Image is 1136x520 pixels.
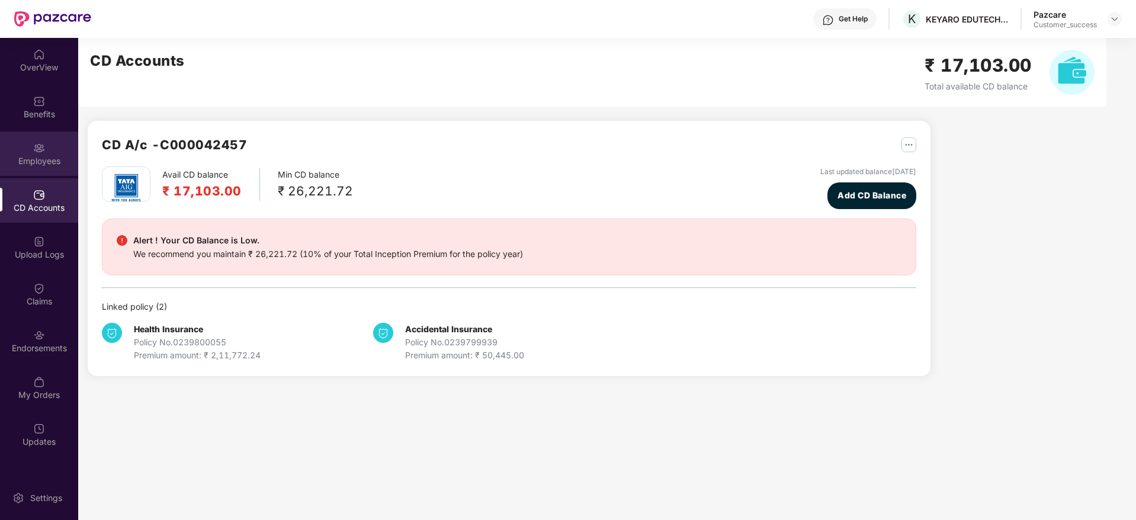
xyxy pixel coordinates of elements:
img: tatag.png [105,167,147,208]
h2: ₹ 17,103.00 [162,181,242,201]
div: Min CD balance [278,168,353,201]
div: Avail CD balance [162,168,260,201]
div: We recommend you maintain ₹ 26,221.72 (10% of your Total Inception Premium for the policy year) [133,248,523,261]
img: svg+xml;base64,PHN2ZyB4bWxucz0iaHR0cDovL3d3dy53My5vcmcvMjAwMC9zdmciIHdpZHRoPSIyNSIgaGVpZ2h0PSIyNS... [901,137,916,152]
h2: CD A/c - C000042457 [102,135,247,155]
div: Customer_success [1034,20,1097,30]
b: Accidental Insurance [405,324,492,334]
button: Add CD Balance [827,182,916,209]
img: svg+xml;base64,PHN2ZyBpZD0iQ2xhaW0iIHhtbG5zPSJodHRwOi8vd3d3LnczLm9yZy8yMDAwL3N2ZyIgd2lkdGg9IjIwIi... [33,283,45,294]
div: Premium amount: ₹ 2,11,772.24 [134,349,261,362]
img: svg+xml;base64,PHN2ZyBpZD0iQmVuZWZpdHMiIHhtbG5zPSJodHRwOi8vd3d3LnczLm9yZy8yMDAwL3N2ZyIgd2lkdGg9Ij... [33,95,45,107]
img: svg+xml;base64,PHN2ZyB4bWxucz0iaHR0cDovL3d3dy53My5vcmcvMjAwMC9zdmciIHhtbG5zOnhsaW5rPSJodHRwOi8vd3... [1050,50,1095,95]
img: svg+xml;base64,PHN2ZyBpZD0iRW1wbG95ZWVzIiB4bWxucz0iaHR0cDovL3d3dy53My5vcmcvMjAwMC9zdmciIHdpZHRoPS... [33,142,45,154]
img: svg+xml;base64,PHN2ZyBpZD0iU2V0dGluZy0yMHgyMCIgeG1sbnM9Imh0dHA6Ly93d3cudzMub3JnLzIwMDAvc3ZnIiB3aW... [12,492,24,504]
span: Add CD Balance [837,189,906,202]
h2: ₹ 17,103.00 [925,52,1032,79]
img: svg+xml;base64,PHN2ZyBpZD0iQ0RfQWNjb3VudHMiIGRhdGEtbmFtZT0iQ0QgQWNjb3VudHMiIHhtbG5zPSJodHRwOi8vd3... [33,189,45,201]
b: Health Insurance [134,324,203,334]
span: K [908,12,916,26]
div: Premium amount: ₹ 50,445.00 [405,349,524,362]
div: KEYARO EDUTECH PRIVATE LIMITED [926,14,1009,25]
div: Policy No. 0239799939 [405,336,524,349]
div: Get Help [839,14,868,24]
div: Settings [27,492,66,504]
div: Policy No. 0239800055 [134,336,261,349]
h2: CD Accounts [90,50,185,72]
img: svg+xml;base64,PHN2ZyBpZD0iRGFuZ2VyX2FsZXJ0IiBkYXRhLW5hbWU9IkRhbmdlciBhbGVydCIgeG1sbnM9Imh0dHA6Ly... [117,235,127,246]
img: svg+xml;base64,PHN2ZyBpZD0iSGVscC0zMngzMiIgeG1sbnM9Imh0dHA6Ly93d3cudzMub3JnLzIwMDAvc3ZnIiB3aWR0aD... [822,14,834,26]
img: svg+xml;base64,PHN2ZyBpZD0iRHJvcGRvd24tMzJ4MzIiIHhtbG5zPSJodHRwOi8vd3d3LnczLm9yZy8yMDAwL3N2ZyIgd2... [1110,14,1119,24]
img: svg+xml;base64,PHN2ZyBpZD0iSG9tZSIgeG1sbnM9Imh0dHA6Ly93d3cudzMub3JnLzIwMDAvc3ZnIiB3aWR0aD0iMjAiIG... [33,49,45,60]
img: New Pazcare Logo [14,11,91,27]
img: svg+xml;base64,PHN2ZyBpZD0iRW5kb3JzZW1lbnRzIiB4bWxucz0iaHR0cDovL3d3dy53My5vcmcvMjAwMC9zdmciIHdpZH... [33,329,45,341]
img: svg+xml;base64,PHN2ZyBpZD0iVXBsb2FkX0xvZ3MiIGRhdGEtbmFtZT0iVXBsb2FkIExvZ3MiIHhtbG5zPSJodHRwOi8vd3... [33,236,45,248]
img: svg+xml;base64,PHN2ZyB4bWxucz0iaHR0cDovL3d3dy53My5vcmcvMjAwMC9zdmciIHdpZHRoPSIzNCIgaGVpZ2h0PSIzNC... [102,323,122,343]
img: svg+xml;base64,PHN2ZyBpZD0iTXlfT3JkZXJzIiBkYXRhLW5hbWU9Ik15IE9yZGVycyIgeG1sbnM9Imh0dHA6Ly93d3cudz... [33,376,45,388]
div: ₹ 26,221.72 [278,181,353,201]
img: svg+xml;base64,PHN2ZyBpZD0iVXBkYXRlZCIgeG1sbnM9Imh0dHA6Ly93d3cudzMub3JnLzIwMDAvc3ZnIiB3aWR0aD0iMj... [33,423,45,435]
div: Pazcare [1034,9,1097,20]
div: Linked policy ( 2 ) [102,300,916,313]
img: svg+xml;base64,PHN2ZyB4bWxucz0iaHR0cDovL3d3dy53My5vcmcvMjAwMC9zdmciIHdpZHRoPSIzNCIgaGVpZ2h0PSIzNC... [373,323,393,343]
div: Last updated balance [DATE] [820,166,916,178]
span: Total available CD balance [925,81,1028,91]
div: Alert ! Your CD Balance is Low. [133,233,523,248]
